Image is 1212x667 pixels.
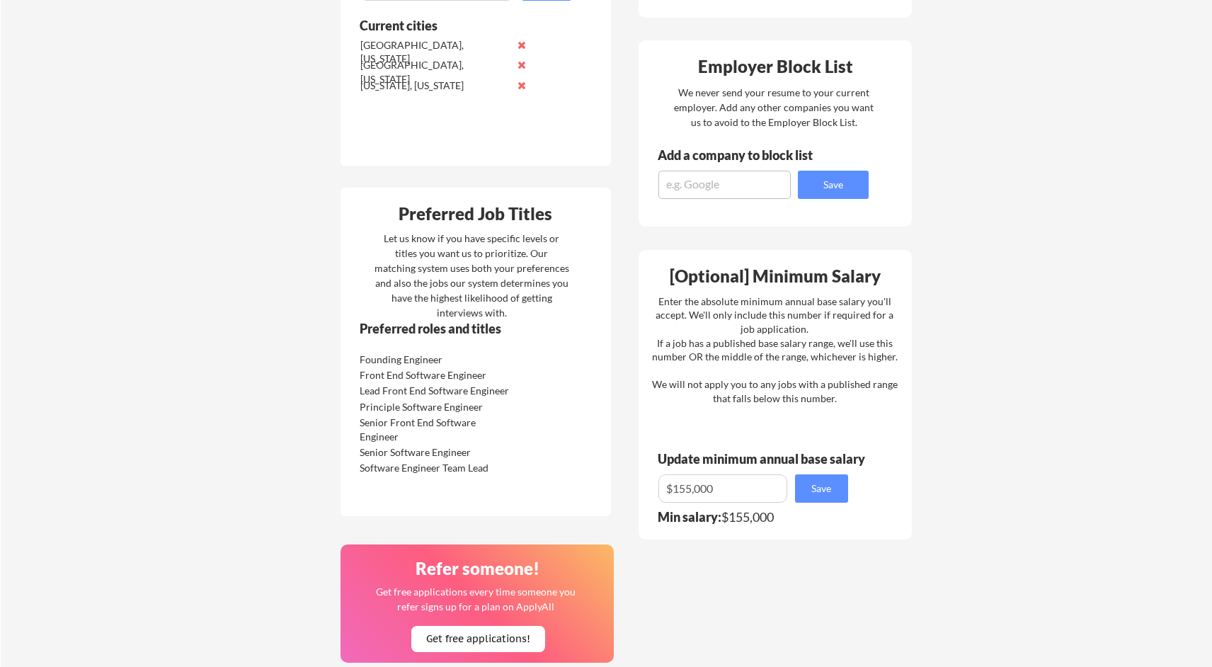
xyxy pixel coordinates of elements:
[360,19,556,32] div: Current cities
[658,474,787,503] input: E.g. $100,000
[360,445,509,460] div: Senior Software Engineer
[360,368,509,382] div: Front End Software Engineer
[360,79,510,93] div: [US_STATE], [US_STATE]
[798,171,869,199] button: Save
[658,511,857,523] div: $155,000
[375,584,577,614] div: Get free applications every time someone you refer signs up for a plan on ApplyAll
[360,416,509,443] div: Senior Front End Software Engineer
[360,322,552,335] div: Preferred roles and titles
[375,231,569,320] div: Let us know if you have specific levels or titles you want us to prioritize. Our matching system ...
[795,474,848,503] button: Save
[360,384,509,398] div: Lead Front End Software Engineer
[652,295,898,406] div: Enter the absolute minimum annual base salary you'll accept. We'll only include this number if re...
[658,509,721,525] strong: Min salary:
[360,38,510,66] div: [GEOGRAPHIC_DATA], [US_STATE]
[346,560,610,577] div: Refer someone!
[658,149,835,161] div: Add a company to block list
[344,205,607,222] div: Preferred Job Titles
[411,626,545,652] button: Get free applications!
[360,353,509,367] div: Founding Engineer
[360,58,510,86] div: [GEOGRAPHIC_DATA], [US_STATE]
[673,85,875,130] div: We never send your resume to your current employer. Add any other companies you want us to avoid ...
[644,268,907,285] div: [Optional] Minimum Salary
[658,452,870,465] div: Update minimum annual base salary
[360,400,509,414] div: Principle Software Engineer
[360,461,509,475] div: Software Engineer Team Lead
[644,58,908,75] div: Employer Block List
